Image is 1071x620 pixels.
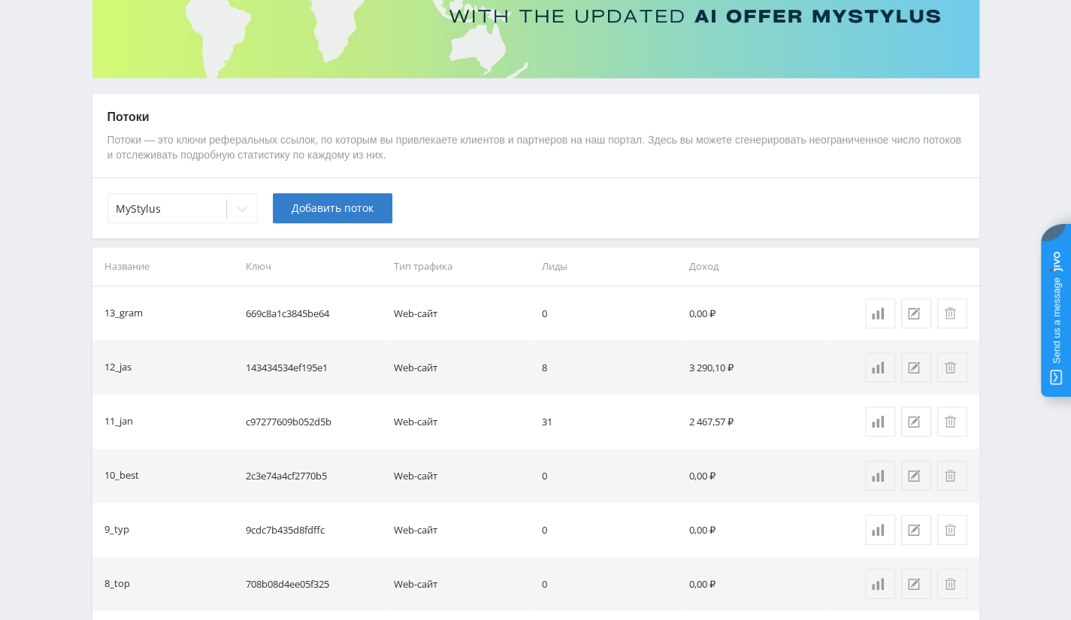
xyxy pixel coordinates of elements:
th: Тип трафика [388,247,536,286]
th: Ключ [240,247,388,286]
a: Статистика [865,461,895,491]
p: Потоки [107,109,964,126]
td: 8 [535,340,683,395]
button: Редактировать [901,461,931,491]
td: 3 290,10 ₽ [683,340,831,395]
button: Редактировать [901,515,931,545]
td: 0 [535,557,683,611]
button: Редактировать [901,352,931,383]
td: Web-сайт [388,503,536,557]
div: 10_best [104,467,139,485]
p: Потоки — это ключи реферальных ссылок, по которым вы привлекаете клиентов и партнеров на наш порт... [107,133,964,162]
button: Удалить [937,407,967,437]
td: Web-сайт [388,557,536,611]
td: 0,00 ₽ [683,557,831,611]
td: 0 [535,286,683,340]
button: Удалить [937,569,967,599]
td: Web-сайт [388,340,536,395]
button: Редактировать [901,407,931,437]
a: Статистика [865,515,895,545]
td: 669c8a1c3845be64 [240,286,388,340]
th: Лиды [535,247,683,286]
td: 2 467,57 ₽ [683,395,831,449]
td: Web-сайт [388,286,536,340]
td: 143434534ef195e1 [240,340,388,395]
td: 0 [535,449,683,503]
div: 12_jas [104,359,132,377]
td: 0,00 ₽ [683,286,831,340]
div: 9_typ [104,522,129,539]
td: 9cdc7b435d8fdffc [240,503,388,557]
button: Удалить [937,461,967,491]
button: Редактировать [901,298,931,328]
td: 0,00 ₽ [683,503,831,557]
a: Статистика [865,407,895,437]
button: Удалить [937,298,967,328]
button: Добавить поток [273,193,392,223]
button: Редактировать [901,569,931,599]
th: Доход [683,247,831,286]
td: 0 [535,503,683,557]
div: 13_gram [104,305,143,322]
div: 8_top [104,576,130,593]
td: Web-сайт [388,449,536,503]
th: Название [92,247,241,286]
button: Удалить [937,515,967,545]
td: c97277609b052d5b [240,395,388,449]
a: Статистика [865,352,895,383]
div: 11_jan [104,413,133,431]
td: Web-сайт [388,395,536,449]
td: 708b08d4ee05f325 [240,557,388,611]
td: 2c3e74a4cf2770b5 [240,449,388,503]
td: 0,00 ₽ [683,449,831,503]
button: Удалить [937,352,967,383]
td: 31 [535,395,683,449]
span: Добавить поток [292,202,374,214]
a: Статистика [865,569,895,599]
a: Статистика [865,298,895,328]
